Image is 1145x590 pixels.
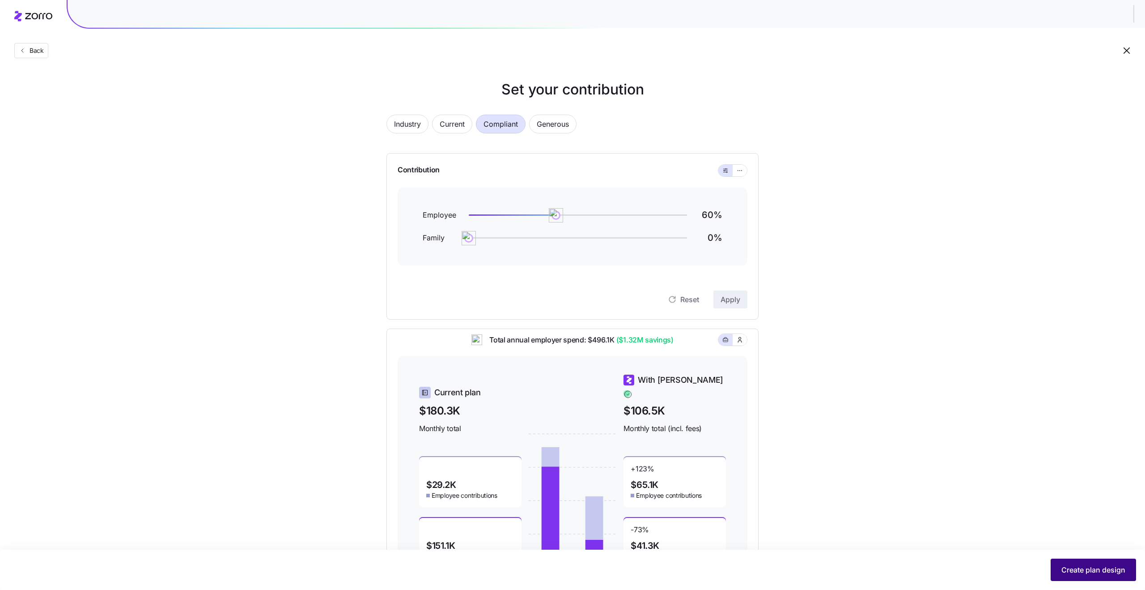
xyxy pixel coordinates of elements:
[615,334,674,346] span: ($1.32M savings)
[394,115,421,133] span: Industry
[426,541,455,550] span: $151.1K
[721,294,740,305] span: Apply
[631,480,658,489] span: $65.1K
[1061,564,1125,575] span: Create plan design
[423,209,458,221] span: Employee
[434,386,481,399] span: Current plan
[423,232,458,244] span: Family
[351,79,794,100] h1: Set your contribution
[14,43,48,58] button: Back
[713,291,747,308] button: Apply
[631,464,654,479] span: + 123 %
[440,115,465,133] span: Current
[631,541,659,550] span: $41.3K
[432,491,497,500] span: Employee contributions
[386,115,428,133] button: Industry
[419,423,522,434] span: Monthly total
[623,423,726,434] span: Monthly total (incl. fees)
[482,334,673,346] span: Total annual employer spend: $496.1K
[549,208,563,222] img: ai-icon.png
[636,491,702,500] span: Employee contributions
[631,525,649,539] span: -73 %
[623,402,726,419] span: $106.5K
[419,402,522,419] span: $180.3K
[426,480,456,489] span: $29.2K
[529,115,577,133] button: Generous
[471,334,482,345] img: ai-icon.png
[432,115,472,133] button: Current
[26,46,44,55] span: Back
[1051,559,1136,581] button: Create plan design
[680,294,699,305] span: Reset
[398,164,440,177] span: Contribution
[537,115,569,133] span: Generous
[483,115,518,133] span: Compliant
[661,291,706,308] button: Reset
[697,209,722,221] h2: 60 %
[462,231,476,245] img: ai-icon.png
[638,374,723,386] span: With [PERSON_NAME]
[476,115,526,133] button: Compliant
[697,232,722,244] h2: 0 %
